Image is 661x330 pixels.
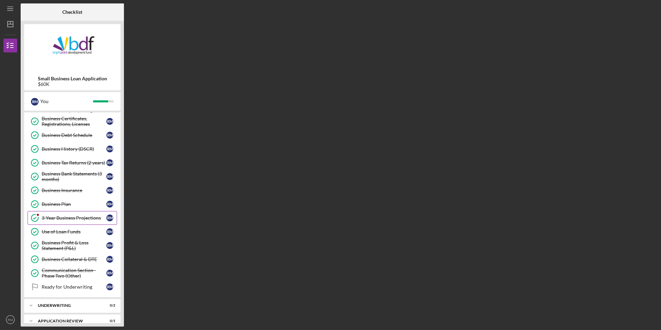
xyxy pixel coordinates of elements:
[24,28,120,69] img: Product logo
[42,215,106,221] div: 3-Year Business Projections
[106,270,113,277] div: R M
[42,132,106,138] div: Business Debt Schedule
[28,197,117,211] a: Business PlanRM
[3,313,17,327] button: RM
[28,142,117,156] a: Business History (DSCR)RM
[38,81,107,87] div: $60K
[103,303,115,308] div: 0 / 2
[40,96,93,107] div: You
[28,128,117,142] a: Business Debt ScheduleRM
[103,319,115,323] div: 0 / 1
[62,9,82,15] b: Checklist
[42,240,106,251] div: Business Profit & Loss Statement (P&L)
[28,266,117,280] a: Communication Section - Phase Two (Other)RM
[28,114,117,128] a: Business Certificates, Registrations, LicensesRM
[38,76,107,81] b: Small Business Loan Application
[42,268,106,279] div: Communication Section - Phase Two (Other)
[106,228,113,235] div: R M
[106,173,113,180] div: R M
[28,183,117,197] a: Business InsuranceRM
[106,187,113,194] div: R M
[42,171,106,182] div: Business Bank Statements (3 months)
[106,132,113,139] div: R M
[28,170,117,183] a: Business Bank Statements (3 months)RM
[28,211,117,225] a: 3-Year Business ProjectionsRM
[106,214,113,221] div: R M
[42,116,106,127] div: Business Certificates, Registrations, Licenses
[42,229,106,234] div: Use of Loan Funds
[28,239,117,252] a: Business Profit & Loss Statement (P&L)RM
[28,225,117,239] a: Use of Loan FundsRM
[106,242,113,249] div: R M
[42,188,106,193] div: Business Insurance
[42,160,106,166] div: Business Tax Returns (2 years)
[28,252,117,266] a: Business Collateral & DTERM
[28,280,117,294] a: Ready for UnderwritingRM
[106,256,113,263] div: R M
[31,98,39,106] div: R M
[28,156,117,170] a: Business Tax Returns (2 years)RM
[42,284,106,290] div: Ready for Underwriting
[42,146,106,152] div: Business History (DSCR)
[42,257,106,262] div: Business Collateral & DTE
[8,318,13,322] text: RM
[38,319,98,323] div: Application Review
[106,201,113,208] div: R M
[42,201,106,207] div: Business Plan
[106,283,113,290] div: R M
[106,118,113,125] div: R M
[38,303,98,308] div: Underwriting
[106,146,113,152] div: R M
[106,159,113,166] div: R M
